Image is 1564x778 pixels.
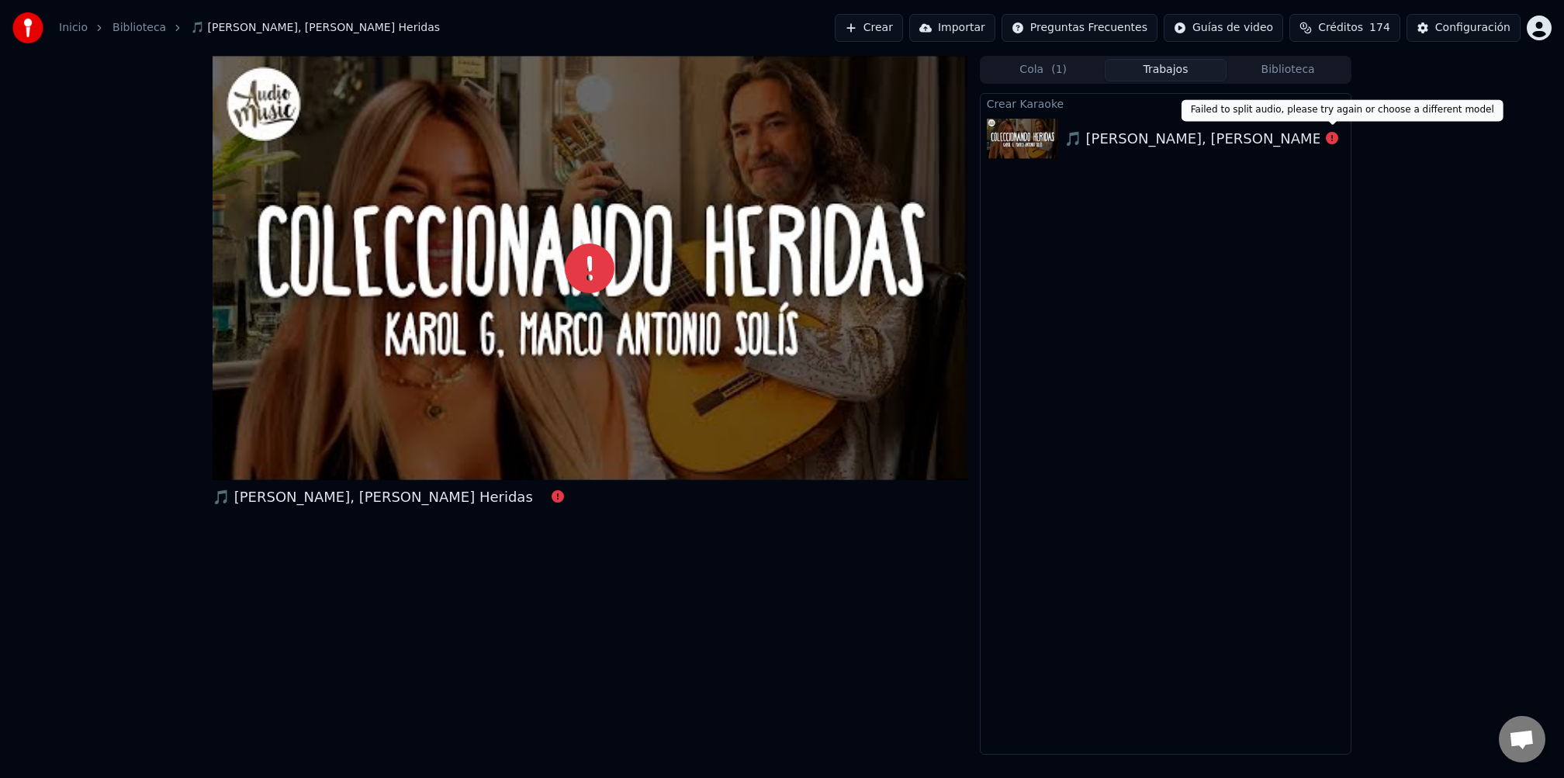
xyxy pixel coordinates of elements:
[835,14,903,42] button: Crear
[1369,20,1390,36] span: 174
[1499,716,1545,762] a: Chat abierto
[1318,20,1363,36] span: Créditos
[1051,62,1067,78] span: ( 1 )
[909,14,995,42] button: Importar
[981,94,1351,112] div: Crear Karaoke
[1227,59,1349,81] button: Biblioteca
[191,20,440,36] span: 🎵 [PERSON_NAME], [PERSON_NAME] Heridas
[1064,128,1385,150] div: 🎵 [PERSON_NAME], [PERSON_NAME] Heridas
[1289,14,1400,42] button: Créditos174
[1002,14,1157,42] button: Preguntas Frecuentes
[59,20,440,36] nav: breadcrumb
[1105,59,1227,81] button: Trabajos
[112,20,166,36] a: Biblioteca
[59,20,88,36] a: Inicio
[12,12,43,43] img: youka
[1182,99,1503,121] div: Failed to split audio, please try again or choose a different model
[1407,14,1521,42] button: Configuración
[1164,14,1283,42] button: Guías de video
[982,59,1105,81] button: Cola
[213,486,533,508] div: 🎵 [PERSON_NAME], [PERSON_NAME] Heridas
[1435,20,1510,36] div: Configuración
